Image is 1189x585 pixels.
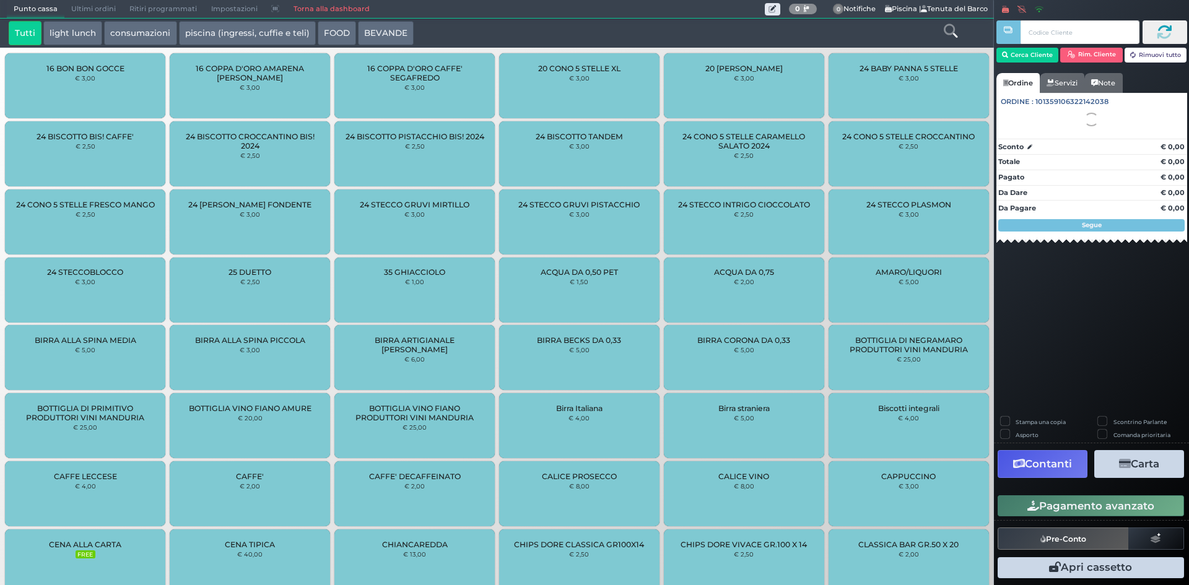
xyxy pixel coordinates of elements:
button: FOOD [318,21,356,46]
label: Comanda prioritaria [1113,431,1170,439]
small: € 3,00 [240,346,260,353]
small: € 2,00 [404,482,425,490]
span: 101359106322142038 [1035,97,1108,107]
span: 35 GHIACCIOLO [384,267,445,277]
span: 24 STECCO PLASMON [866,200,951,209]
small: € 2,50 [734,210,754,218]
span: CALICE VINO [718,472,769,481]
span: CAFFE LECCESE [54,472,117,481]
span: 16 COPPA D'ORO CAFFE' SEGAFREDO [345,64,484,82]
small: € 3,00 [404,84,425,91]
small: € 2,50 [405,142,425,150]
span: Biscotti integrali [878,404,939,413]
span: Impostazioni [204,1,264,18]
span: ACQUA DA 0,75 [714,267,774,277]
a: Torna alla dashboard [286,1,376,18]
small: € 1,50 [570,278,588,285]
small: € 3,00 [75,74,95,82]
label: Stampa una copia [1016,418,1066,426]
label: Asporto [1016,431,1039,439]
span: 25 DUETTO [229,267,271,277]
span: BIRRA CORONA DA 0,33 [697,336,790,345]
span: Ordine : [1001,97,1034,107]
small: € 20,00 [238,414,263,422]
a: Ordine [996,73,1040,93]
small: € 8,00 [569,482,590,490]
button: Apri cassetto [998,557,1184,578]
small: € 8,00 [734,482,754,490]
small: € 2,00 [734,278,754,285]
strong: Da Pagare [998,204,1036,212]
span: BOTTIGLIA VINO FIANO AMURE [189,404,311,413]
span: Ultimi ordini [64,1,123,18]
span: 0 [833,4,844,15]
span: CAPPUCCINO [881,472,936,481]
a: Servizi [1040,73,1084,93]
span: 24 CONO 5 STELLE CROCCANTINO [842,132,975,141]
small: € 3,00 [569,142,590,150]
strong: € 0,00 [1161,204,1185,212]
span: BIRRA ARTIGIANALE [PERSON_NAME] [345,336,484,354]
span: 20 CONO 5 STELLE XL [538,64,621,73]
span: 24 BISCOTTO BIS! CAFFE' [37,132,134,141]
span: 24 CONO 5 STELLE FRESCO MANGO [16,200,155,209]
span: AMARO/LIQUORI [876,267,942,277]
span: BOTTIGLIA VINO FIANO PRODUTTORI VINI MANDURIA [345,404,484,422]
button: Cerca Cliente [996,48,1059,63]
small: € 4,00 [898,414,919,422]
button: Pre-Conto [998,527,1129,550]
strong: Totale [998,157,1020,166]
small: € 3,00 [569,210,590,218]
span: 24 STECCO INTRIGO CIOCCOLATO [678,200,810,209]
strong: € 0,00 [1161,142,1185,151]
span: 24 STECCO GRUVI MIRTILLO [360,200,469,209]
span: BOTTIGLIA DI PRIMITIVO PRODUTTORI VINI MANDURIA [15,404,155,422]
small: € 2,50 [76,142,95,150]
strong: € 0,00 [1161,188,1185,197]
small: € 3,00 [75,278,95,285]
small: € 2,50 [240,152,260,159]
span: 24 BABY PANNA 5 STELLE [860,64,958,73]
button: consumazioni [104,21,176,46]
a: Note [1084,73,1122,93]
span: 24 BISCOTTO CROCCANTINO BIS! 2024 [180,132,320,150]
button: Carta [1094,450,1184,478]
span: CHIPS DORE CLASSICA GR100X14 [514,540,644,549]
small: € 25,00 [897,355,921,363]
small: € 13,00 [403,550,426,558]
span: BIRRA ALLA SPINA MEDIA [35,336,136,345]
span: 24 BISCOTTO TANDEM [536,132,623,141]
small: FREE [76,550,95,559]
span: 16 COPPA D'ORO AMARENA [PERSON_NAME] [180,64,320,82]
button: Pagamento avanzato [998,495,1184,516]
strong: € 0,00 [1161,173,1185,181]
button: light lunch [43,21,102,46]
small: € 4,00 [568,414,590,422]
span: ACQUA DA 0,50 PET [541,267,618,277]
span: Punto cassa [7,1,64,18]
small: € 5,00 [734,414,754,422]
small: € 3,00 [240,210,260,218]
button: Tutti [9,21,41,46]
small: € 3,00 [899,482,919,490]
span: CENA ALLA CARTA [49,540,121,549]
small: € 5,00 [569,346,590,353]
small: € 3,00 [734,74,754,82]
small: € 3,00 [240,84,260,91]
span: CAFFE' [236,472,264,481]
b: 0 [795,4,800,13]
small: € 2,50 [734,550,754,558]
button: Rim. Cliente [1060,48,1123,63]
small: € 3,00 [899,210,919,218]
span: CAFFE' DECAFFEINATO [369,472,461,481]
span: BIRRA ALLA SPINA PICCOLA [195,336,305,345]
small: € 4,00 [75,482,96,490]
span: 24 STECCO GRUVI PISTACCHIO [518,200,640,209]
span: Birra Italiana [556,404,603,413]
strong: Segue [1082,221,1102,229]
strong: Sconto [998,142,1024,152]
small: € 25,00 [73,423,97,431]
small: € 2,00 [240,482,260,490]
span: BIRRA BECKS DA 0,33 [537,336,621,345]
span: CENA TIPICA [225,540,275,549]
